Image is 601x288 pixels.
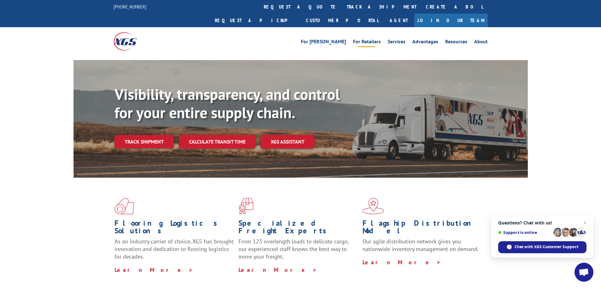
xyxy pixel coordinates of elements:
[115,84,340,122] b: Visibility, transparency, and control for your entire supply chain.
[388,39,405,46] a: Services
[115,266,193,273] a: Learn More >
[239,198,253,214] img: xgs-icon-focused-on-flooring-red
[498,230,551,235] span: Support is online
[210,14,301,27] a: Request a pickup
[515,244,578,250] span: Chat with XGS Customer Support
[414,14,488,27] a: Join Our Team
[239,238,358,266] p: From 123 overlength loads to delicate cargo, our experienced staff knows the best way to move you...
[239,266,317,273] a: Learn More >
[498,220,586,225] span: Questions? Chat with us!
[261,135,315,149] a: XGS ASSISTANT
[362,259,441,266] a: Learn More >
[362,219,482,238] h1: Flagship Distribution Model
[115,238,233,260] span: As an industry carrier of choice, XGS has brought innovation and dedication to flooring logistics...
[362,198,384,214] img: xgs-icon-flagship-distribution-model-red
[353,39,381,46] a: For Retailers
[362,238,479,253] span: Our agile distribution network gives you nationwide inventory management on demand.
[474,39,488,46] a: About
[383,14,414,27] a: Agent
[301,39,346,46] a: For [PERSON_NAME]
[114,3,146,10] a: [PHONE_NUMBER]
[179,135,256,149] a: Calculate transit time
[115,198,134,214] img: xgs-icon-total-supply-chain-intelligence-red
[115,219,234,238] h1: Flooring Logistics Solutions
[498,241,586,253] span: Chat with XGS Customer Support
[412,39,438,46] a: Advantages
[301,14,383,27] a: Customer Portal
[574,263,593,282] a: Open chat
[239,219,358,238] h1: Specialized Freight Experts
[115,135,174,148] a: Track shipment
[445,39,467,46] a: Resources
